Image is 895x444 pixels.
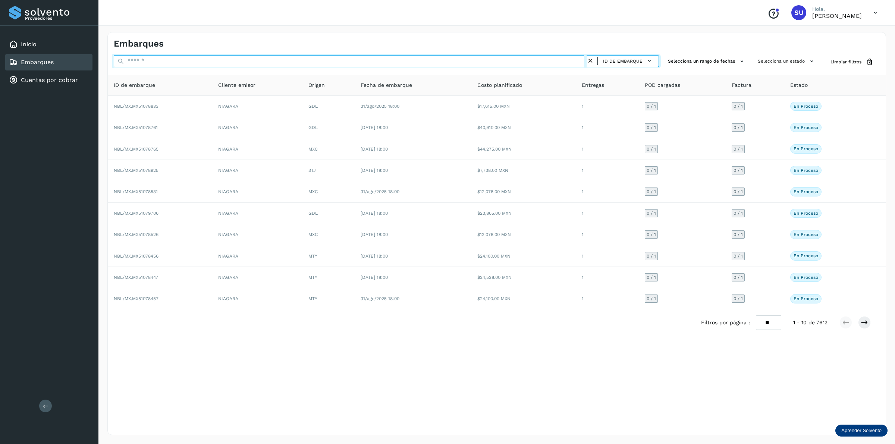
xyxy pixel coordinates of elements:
td: $7,738.00 MXN [471,160,576,181]
td: $44,275.00 MXN [471,138,576,160]
span: 1 - 10 de 7612 [793,319,828,327]
span: [DATE] 18:00 [361,211,388,216]
p: En proceso [794,168,818,173]
span: Fecha de embarque [361,81,412,89]
td: MXC [302,181,355,202]
p: Aprender Solvento [841,428,882,434]
span: NBL/MX.MX51078761 [114,125,158,130]
button: Selecciona un rango de fechas [665,55,749,67]
p: En proceso [794,125,818,130]
span: 0 / 1 [734,296,743,301]
span: NBL/MX.MX51078925 [114,168,158,173]
td: 1 [576,96,639,117]
span: Entregas [582,81,604,89]
td: $40,910.00 MXN [471,117,576,138]
td: $17,615.00 MXN [471,96,576,117]
td: NIAGARA [212,203,303,224]
span: [DATE] 18:00 [361,168,388,173]
a: Cuentas por cobrar [21,76,78,84]
td: $24,100.00 MXN [471,288,576,309]
td: $24,100.00 MXN [471,245,576,267]
span: 0 / 1 [647,296,656,301]
span: 0 / 1 [734,125,743,130]
span: NBL/MX.MX51078526 [114,232,158,237]
td: 1 [576,181,639,202]
span: Limpiar filtros [830,59,861,65]
p: Proveedores [25,16,89,21]
span: 0 / 1 [734,254,743,258]
button: Limpiar filtros [825,55,880,69]
span: Origen [308,81,325,89]
td: NIAGARA [212,245,303,267]
span: 0 / 1 [647,275,656,280]
span: [DATE] 18:00 [361,275,388,280]
td: 1 [576,138,639,160]
td: MTY [302,288,355,309]
td: 3TJ [302,160,355,181]
span: [DATE] 18:00 [361,125,388,130]
a: Inicio [21,41,37,48]
td: $12,078.00 MXN [471,181,576,202]
td: NIAGARA [212,138,303,160]
p: En proceso [794,253,818,258]
span: Cliente emisor [218,81,255,89]
td: GDL [302,203,355,224]
p: En proceso [794,104,818,109]
p: En proceso [794,232,818,237]
td: MXC [302,138,355,160]
td: GDL [302,117,355,138]
span: 0 / 1 [734,232,743,237]
td: 1 [576,245,639,267]
span: NBL/MX.MX51078833 [114,104,158,109]
td: MTY [302,267,355,288]
p: Hola, [812,6,862,12]
p: En proceso [794,296,818,301]
td: 1 [576,203,639,224]
span: 0 / 1 [647,147,656,151]
div: Aprender Solvento [835,425,888,437]
span: Estado [790,81,808,89]
p: En proceso [794,146,818,151]
span: NBL/MX.MX51078765 [114,147,158,152]
span: Factura [732,81,751,89]
button: Selecciona un estado [755,55,819,67]
span: NBL/MX.MX51078447 [114,275,158,280]
td: GDL [302,96,355,117]
span: NBL/MX.MX51079706 [114,211,158,216]
td: 1 [576,160,639,181]
span: 0 / 1 [734,147,743,151]
p: En proceso [794,211,818,216]
td: 1 [576,117,639,138]
td: $12,078.00 MXN [471,224,576,245]
div: Embarques [5,54,92,70]
span: NBL/MX.MX51078456 [114,254,158,259]
span: 31/ago/2025 18:00 [361,189,399,194]
p: Sayra Ugalde [812,12,862,19]
span: Costo planificado [477,81,522,89]
span: 0 / 1 [647,189,656,194]
span: 0 / 1 [734,275,743,280]
span: ID de embarque [114,81,155,89]
span: 0 / 1 [647,232,656,237]
td: 1 [576,267,639,288]
p: En proceso [794,189,818,194]
span: 0 / 1 [647,168,656,173]
td: NIAGARA [212,96,303,117]
span: 0 / 1 [647,125,656,130]
td: $23,865.00 MXN [471,203,576,224]
span: [DATE] 18:00 [361,147,388,152]
span: [DATE] 18:00 [361,254,388,259]
div: Cuentas por cobrar [5,72,92,88]
td: 1 [576,288,639,309]
td: NIAGARA [212,160,303,181]
td: NIAGARA [212,288,303,309]
span: ID de embarque [603,58,643,64]
td: NIAGARA [212,267,303,288]
a: Embarques [21,59,54,66]
div: Inicio [5,36,92,53]
td: NIAGARA [212,224,303,245]
h4: Embarques [114,38,164,49]
td: 1 [576,224,639,245]
span: 0 / 1 [647,254,656,258]
span: 0 / 1 [647,211,656,215]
